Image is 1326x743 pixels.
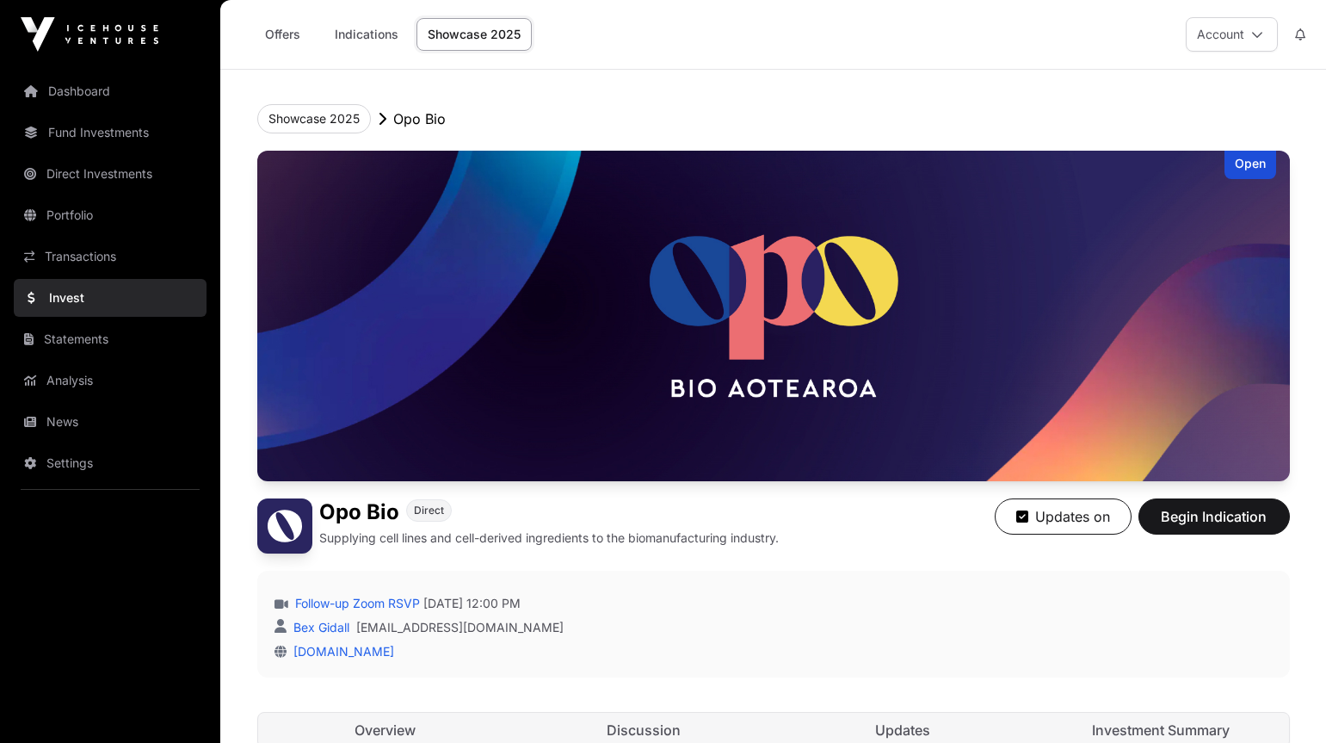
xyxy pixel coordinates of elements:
[416,18,532,51] a: Showcase 2025
[1186,17,1278,52] button: Account
[248,18,317,51] a: Offers
[319,529,779,547] p: Supplying cell lines and cell-derived ingredients to the biomanufacturing industry.
[14,320,207,358] a: Statements
[356,619,564,636] a: [EMAIL_ADDRESS][DOMAIN_NAME]
[14,114,207,152] a: Fund Investments
[1138,498,1290,535] button: Begin Indication
[14,155,207,193] a: Direct Investments
[14,362,207,399] a: Analysis
[257,498,312,554] img: Opo Bio
[14,403,207,441] a: News
[393,108,446,129] p: Opo Bio
[319,498,399,526] h1: Opo Bio
[995,498,1132,535] button: Updates on
[287,644,394,659] a: [DOMAIN_NAME]
[414,504,444,517] span: Direct
[290,620,349,635] a: Bex Gidall
[14,72,207,110] a: Dashboard
[1138,516,1290,533] a: Begin Indication
[14,238,207,276] a: Transactions
[14,279,207,317] a: Invest
[257,151,1290,481] img: Opo Bio
[1240,660,1326,743] iframe: Chat Widget
[14,196,207,234] a: Portfolio
[1160,506,1268,527] span: Begin Indication
[257,104,371,133] button: Showcase 2025
[14,444,207,482] a: Settings
[21,17,158,52] img: Icehouse Ventures Logo
[324,18,410,51] a: Indications
[1224,151,1276,179] div: Open
[292,595,420,612] a: Follow-up Zoom RSVP
[423,595,521,612] span: [DATE] 12:00 PM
